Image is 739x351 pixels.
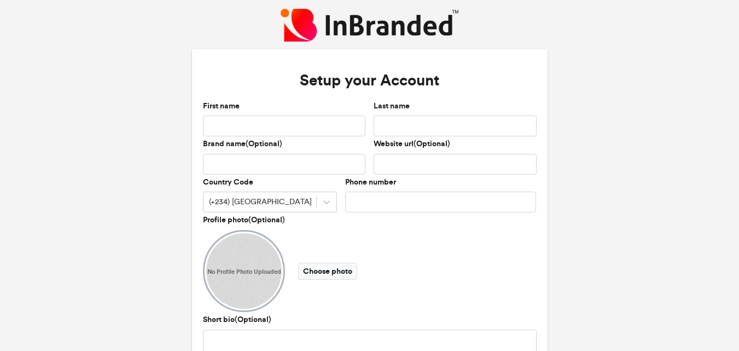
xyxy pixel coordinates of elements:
[203,314,271,325] label: Short bio(Optional)
[203,60,537,101] h3: Setup your Account
[209,197,312,208] div: (+234) [GEOGRAPHIC_DATA]
[298,263,357,280] label: Choose photo
[374,139,450,149] label: Website url(Optional)
[203,230,285,312] img: User profile DP
[203,177,253,188] label: Country Code
[203,139,282,149] label: Brand name(Optional)
[281,9,458,42] img: InBranded Logo
[207,268,281,276] span: No Profile Photo Uploaded
[203,101,240,112] label: First name
[345,177,396,188] label: Phone number
[374,101,410,112] label: Last name
[203,215,285,226] label: Profile photo(Optional)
